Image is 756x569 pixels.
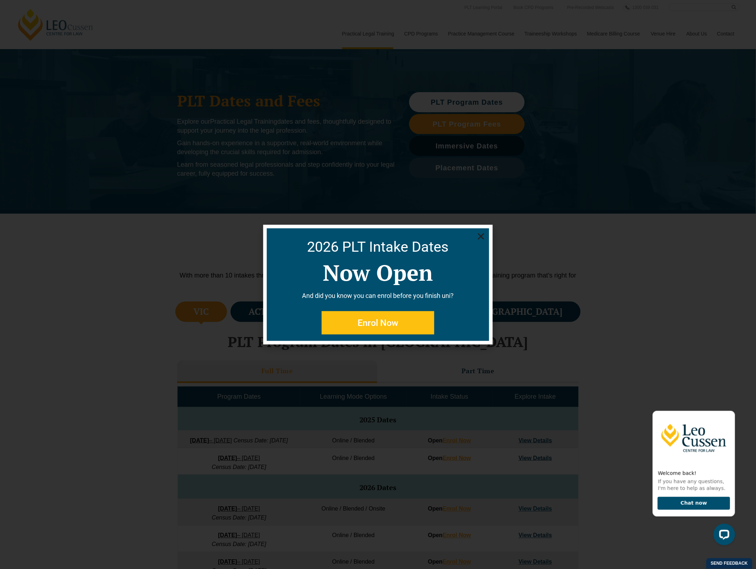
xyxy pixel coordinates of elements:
a: Enrol Now [322,311,434,335]
iframe: LiveChat chat widget [647,398,738,551]
span: Enrol Now [358,318,398,327]
a: 2026 PLT Intake Dates [307,238,449,255]
p: And did you know you can enrol before you finish uni? [270,291,486,300]
a: Close [477,232,486,241]
a: Now Open [323,258,433,287]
